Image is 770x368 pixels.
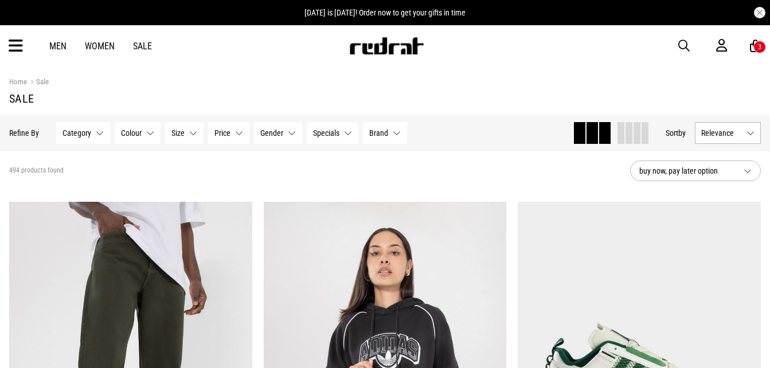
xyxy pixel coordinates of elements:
span: Specials [313,128,339,138]
button: Price [208,122,249,144]
button: buy now, pay later option [630,160,761,181]
a: Men [49,41,67,52]
p: Refine By [9,128,39,138]
img: Redrat logo [349,37,424,54]
span: by [678,128,686,138]
h1: Sale [9,92,761,105]
span: 494 products found [9,166,64,175]
div: 3 [758,43,761,51]
span: Price [214,128,230,138]
span: [DATE] is [DATE]! Order now to get your gifts in time [304,8,466,17]
span: Size [171,128,185,138]
span: Gender [260,128,283,138]
button: Colour [115,122,161,144]
span: Category [62,128,91,138]
button: Specials [307,122,358,144]
a: Home [9,77,27,86]
button: Sortby [666,126,686,140]
button: Brand [363,122,407,144]
span: buy now, pay later option [639,164,734,178]
span: Brand [369,128,388,138]
button: Category [56,122,110,144]
a: Women [85,41,115,52]
button: Gender [254,122,302,144]
button: Relevance [695,122,761,144]
a: Sale [27,77,49,88]
span: Colour [121,128,142,138]
a: 3 [750,40,761,52]
button: Size [165,122,204,144]
span: Relevance [701,128,742,138]
a: Sale [133,41,152,52]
